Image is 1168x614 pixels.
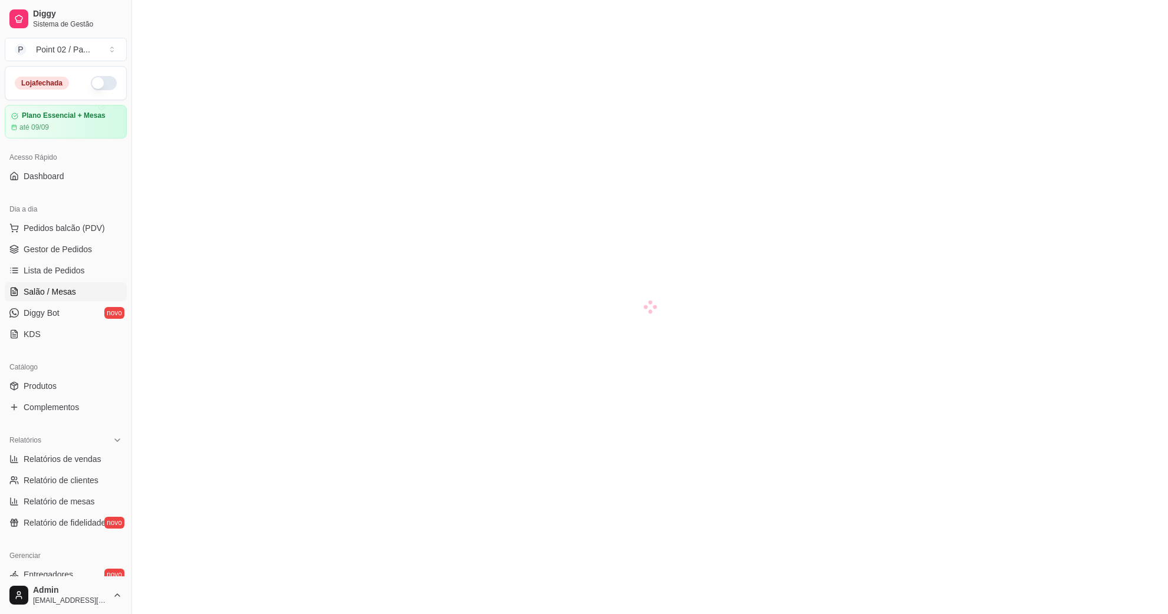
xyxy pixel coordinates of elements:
[19,123,49,132] article: até 09/09
[5,325,127,344] a: KDS
[24,517,106,529] span: Relatório de fidelidade
[24,328,41,340] span: KDS
[36,44,90,55] div: Point 02 / Pa ...
[22,111,106,120] article: Plano Essencial + Mesas
[5,581,127,609] button: Admin[EMAIL_ADDRESS][DOMAIN_NAME]
[5,38,127,61] button: Select a team
[5,105,127,138] a: Plano Essencial + Mesasaté 09/09
[5,148,127,167] div: Acesso Rápido
[5,492,127,511] a: Relatório de mesas
[24,453,101,465] span: Relatórios de vendas
[24,401,79,413] span: Complementos
[5,377,127,395] a: Produtos
[33,19,122,29] span: Sistema de Gestão
[5,546,127,565] div: Gerenciar
[5,358,127,377] div: Catálogo
[24,307,60,319] span: Diggy Bot
[5,200,127,219] div: Dia a dia
[24,380,57,392] span: Produtos
[5,167,127,186] a: Dashboard
[33,9,122,19] span: Diggy
[24,569,73,580] span: Entregadores
[5,450,127,468] a: Relatórios de vendas
[5,303,127,322] a: Diggy Botnovo
[15,44,27,55] span: P
[91,76,117,90] button: Alterar Status
[24,170,64,182] span: Dashboard
[24,474,98,486] span: Relatório de clientes
[5,398,127,417] a: Complementos
[24,496,95,507] span: Relatório de mesas
[24,265,85,276] span: Lista de Pedidos
[33,585,108,596] span: Admin
[5,5,127,33] a: DiggySistema de Gestão
[5,282,127,301] a: Salão / Mesas
[24,222,105,234] span: Pedidos balcão (PDV)
[9,435,41,445] span: Relatórios
[5,513,127,532] a: Relatório de fidelidadenovo
[5,261,127,280] a: Lista de Pedidos
[5,219,127,237] button: Pedidos balcão (PDV)
[5,240,127,259] a: Gestor de Pedidos
[15,77,69,90] div: Loja fechada
[5,565,127,584] a: Entregadoresnovo
[24,243,92,255] span: Gestor de Pedidos
[5,471,127,490] a: Relatório de clientes
[33,596,108,605] span: [EMAIL_ADDRESS][DOMAIN_NAME]
[24,286,76,298] span: Salão / Mesas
